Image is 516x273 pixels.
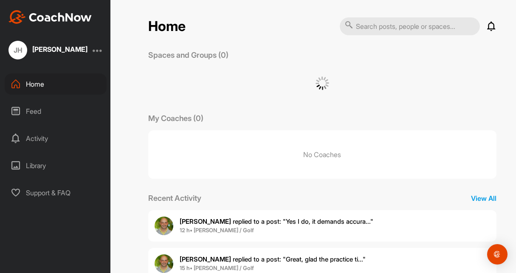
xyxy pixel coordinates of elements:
div: Feed [5,101,107,122]
div: Home [5,73,107,95]
p: View All [471,193,496,203]
b: [PERSON_NAME] [180,217,231,225]
div: Open Intercom Messenger [487,244,508,265]
h2: Home [148,18,186,35]
div: Support & FAQ [5,182,107,203]
p: Spaces and Groups (0) [148,49,228,61]
img: CoachNow [8,10,92,24]
div: Activity [5,128,107,149]
p: No Coaches [148,130,496,179]
p: My Coaches (0) [148,113,203,124]
div: [PERSON_NAME] [32,46,87,53]
div: JH [8,41,27,59]
span: replied to a post : "Yes I do, it demands accura..." [180,217,373,225]
img: user avatar [155,254,173,273]
img: G6gVgL6ErOh57ABN0eRmCEwV0I4iEi4d8EwaPGI0tHgoAbU4EAHFLEQAh+QQFCgALACwIAA4AGAASAAAEbHDJSesaOCdk+8xg... [316,76,329,90]
div: Library [5,155,107,176]
img: user avatar [155,217,173,235]
b: [PERSON_NAME] [180,255,231,263]
b: 12 h • [PERSON_NAME] / Golf [180,227,254,234]
p: Recent Activity [148,192,201,204]
span: replied to a post : "Great, glad the practice ti..." [180,255,366,263]
input: Search posts, people or spaces... [340,17,480,35]
b: 15 h • [PERSON_NAME] / Golf [180,265,254,271]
